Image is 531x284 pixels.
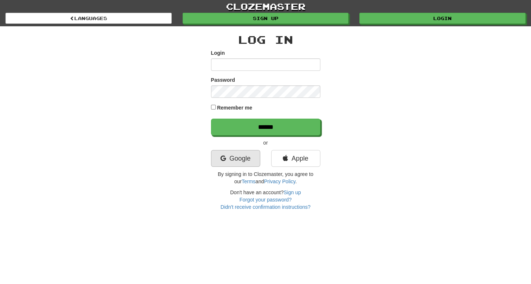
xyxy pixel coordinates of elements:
[359,13,526,24] a: Login
[217,104,252,111] label: Remember me
[211,76,235,84] label: Password
[220,204,311,210] a: Didn't receive confirmation instructions?
[5,13,172,24] a: Languages
[284,189,301,195] a: Sign up
[183,13,349,24] a: Sign up
[211,170,320,185] p: By signing in to Clozemaster, you agree to our and .
[211,49,225,57] label: Login
[211,139,320,146] p: or
[211,34,320,46] h2: Log In
[264,179,295,184] a: Privacy Policy
[242,179,255,184] a: Terms
[239,197,292,203] a: Forgot your password?
[211,189,320,211] div: Don't have an account?
[271,150,320,167] a: Apple
[211,150,260,167] a: Google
